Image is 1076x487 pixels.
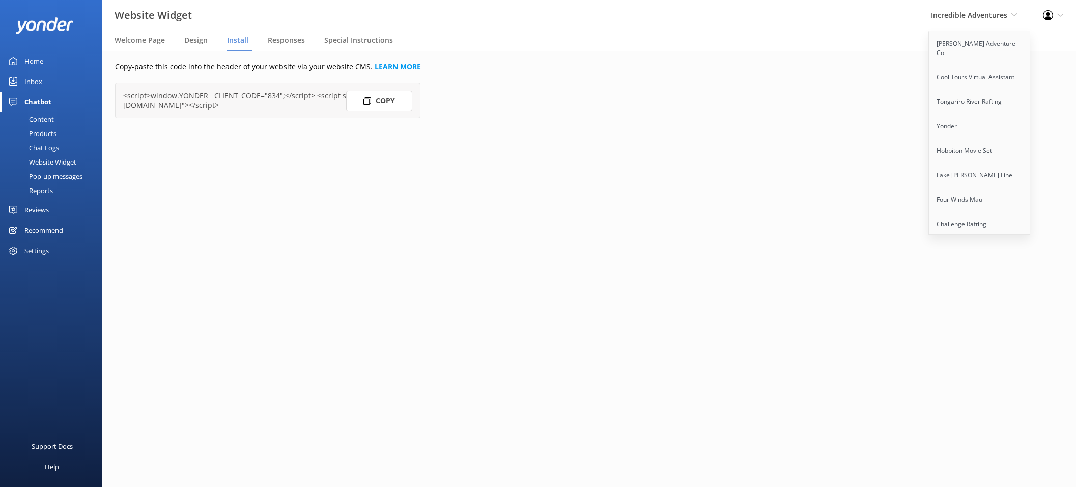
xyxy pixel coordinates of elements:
a: Content [6,112,102,126]
a: Reports [6,183,102,198]
span: Design [184,35,208,45]
img: yonder-white-logo.png [15,17,74,34]
span: Responses [268,35,305,45]
div: Settings [24,240,49,261]
div: Products [6,126,56,141]
div: Website Widget [6,155,76,169]
span: Incredible Adventures [931,10,1007,20]
a: Hobbiton Movie Set [929,139,1031,163]
a: Pop-up messages [6,169,102,183]
a: Products [6,126,102,141]
div: Support Docs [32,436,73,456]
div: Home [24,51,43,71]
a: Website Widget [6,155,102,169]
div: <script>window.YONDER__CLIENT_CODE="834";</script> <script src="[URL][DOMAIN_NAME]"></script> [123,91,412,110]
a: Yonder [929,114,1031,139]
button: Copy [346,91,412,111]
a: Chat Logs [6,141,102,155]
a: Four Winds Maui [929,187,1031,212]
a: [PERSON_NAME] Adventure Co [929,32,1031,65]
span: Welcome Page [115,35,165,45]
a: Challenge Rafting [929,212,1031,236]
div: Reports [6,183,53,198]
a: LEARN MORE [375,62,421,71]
div: Inbox [24,71,42,92]
h3: Website Widget [115,7,192,23]
div: Chatbot [24,92,51,112]
a: Cool Tours Virtual Assistant [929,65,1031,90]
p: Copy-paste this code into the header of your website via your website CMS. [115,61,729,72]
div: Reviews [24,200,49,220]
a: Tongariro River Rafting [929,90,1031,114]
a: Lake [PERSON_NAME] Line [929,163,1031,187]
span: Install [227,35,248,45]
div: Help [45,456,59,477]
div: Pop-up messages [6,169,82,183]
div: Recommend [24,220,63,240]
div: Chat Logs [6,141,59,155]
div: Content [6,112,54,126]
span: Special Instructions [324,35,393,45]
